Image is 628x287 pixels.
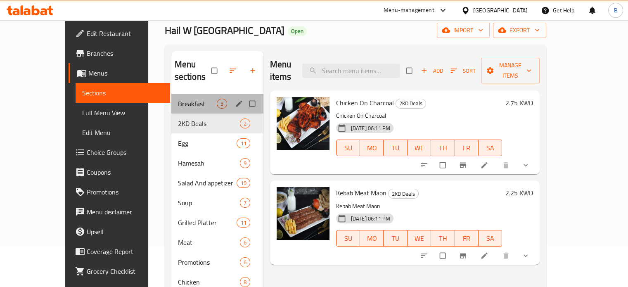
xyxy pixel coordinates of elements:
[82,108,164,118] span: Full Menu View
[270,58,293,83] h2: Menu items
[396,99,426,108] span: 2KD Deals
[408,140,431,156] button: WE
[82,88,164,98] span: Sections
[178,158,240,168] span: Hamesah
[234,98,246,109] button: edit
[419,64,445,77] button: Add
[240,120,250,128] span: 2
[288,26,307,36] div: Open
[482,142,499,154] span: SA
[178,119,240,128] span: 2KD Deals
[87,48,164,58] span: Branches
[240,278,250,286] span: 8
[505,97,533,109] h6: 2.75 KWD
[481,58,540,83] button: Manage items
[69,222,170,242] a: Upsell
[69,261,170,281] a: Grocery Checklist
[87,167,164,177] span: Coupons
[277,187,329,240] img: Kebab Meat Maon
[171,114,263,133] div: 2KD Deals2
[165,21,284,40] span: Hail W [GEOGRAPHIC_DATA]
[178,218,237,228] span: Grilled Platter
[178,237,240,247] span: Meat
[171,252,263,272] div: Promotions6
[437,23,490,38] button: import
[360,230,384,247] button: MO
[237,140,249,147] span: 11
[336,230,360,247] button: SU
[237,218,250,228] div: items
[415,247,435,265] button: sort-choices
[384,140,407,156] button: TU
[240,198,250,208] div: items
[419,64,445,77] span: Add item
[69,242,170,261] a: Coverage Report
[521,161,530,169] svg: Show Choices
[434,232,451,244] span: TH
[240,159,250,167] span: 9
[240,239,250,247] span: 6
[517,156,536,174] button: show more
[240,259,250,266] span: 6
[178,257,240,267] span: Promotions
[473,6,528,15] div: [GEOGRAPHIC_DATA]
[384,5,434,15] div: Menu-management
[455,230,479,247] button: FR
[336,97,394,109] span: Chicken On Charcoal
[411,142,428,154] span: WE
[240,199,250,207] span: 7
[479,140,502,156] button: SA
[240,277,250,287] div: items
[408,230,431,247] button: WE
[415,156,435,174] button: sort-choices
[240,257,250,267] div: items
[88,68,164,78] span: Menus
[76,103,170,123] a: Full Menu View
[87,247,164,256] span: Coverage Report
[171,133,263,153] div: Egg11
[505,187,533,199] h6: 2.25 KWD
[348,124,393,132] span: [DATE] 06:11 PM
[421,66,443,76] span: Add
[69,142,170,162] a: Choice Groups
[171,94,263,114] div: Breakfast5edit
[288,28,307,35] span: Open
[82,128,164,138] span: Edit Menu
[87,147,164,157] span: Choice Groups
[431,140,455,156] button: TH
[237,138,250,148] div: items
[76,123,170,142] a: Edit Menu
[458,142,475,154] span: FR
[69,182,170,202] a: Promotions
[336,201,502,211] p: Kebab Meat Maon
[336,140,360,156] button: SU
[434,142,451,154] span: TH
[458,232,475,244] span: FR
[443,25,483,36] span: import
[348,215,393,223] span: [DATE] 06:11 PM
[431,230,455,247] button: TH
[389,189,418,199] span: 2KD Deals
[340,232,357,244] span: SU
[171,232,263,252] div: Meat6
[435,248,452,263] span: Select to update
[206,63,224,78] span: Select all sections
[277,97,329,150] img: Chicken On Charcoal
[517,247,536,265] button: show more
[178,138,237,148] span: Egg
[450,66,476,76] span: Sort
[237,219,249,227] span: 11
[500,25,540,36] span: export
[387,232,404,244] span: TU
[411,232,428,244] span: WE
[171,153,263,173] div: Hamesah9
[480,161,490,169] a: Edit menu item
[175,58,211,83] h2: Menu sections
[240,158,250,168] div: items
[178,277,240,287] span: Chicken
[217,100,227,108] span: 5
[87,227,164,237] span: Upsell
[336,187,386,199] span: Kebab Meat Maon
[87,266,164,276] span: Grocery Checklist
